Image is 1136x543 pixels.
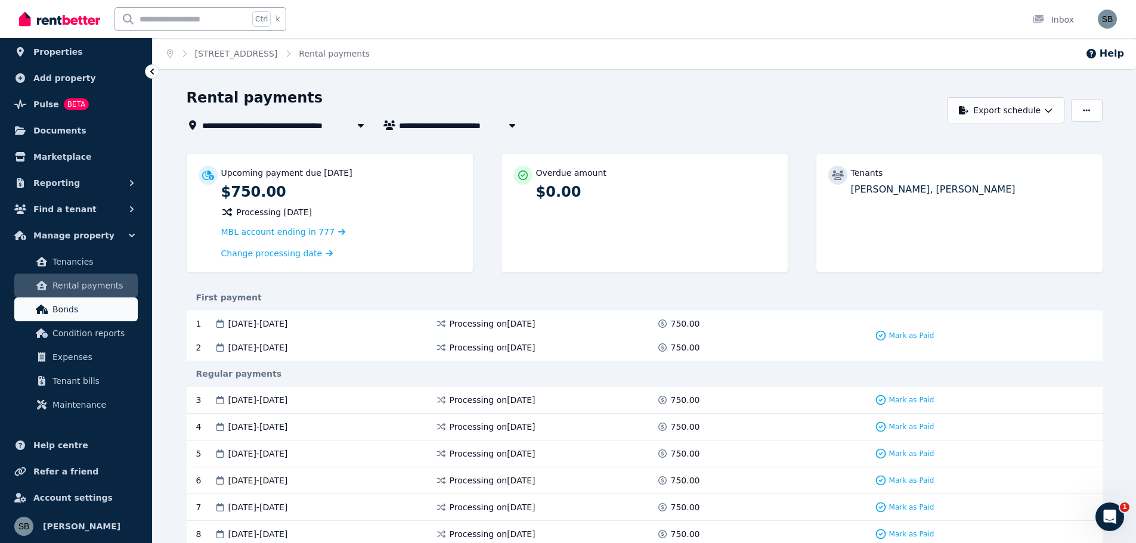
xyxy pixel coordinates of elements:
[889,449,934,458] span: Mark as Paid
[221,247,323,259] span: Change processing date
[33,123,86,138] span: Documents
[196,342,214,353] div: 2
[1120,502,1129,512] span: 1
[33,438,88,452] span: Help centre
[33,176,80,190] span: Reporting
[196,421,214,433] div: 4
[536,167,606,179] p: Overdue amount
[228,501,288,513] span: [DATE] - [DATE]
[64,98,89,110] span: BETA
[450,318,536,330] span: Processing on [DATE]
[228,421,288,433] span: [DATE] - [DATE]
[52,374,133,388] span: Tenant bills
[14,345,138,369] a: Expenses
[450,528,536,540] span: Processing on [DATE]
[14,274,138,297] a: Rental payments
[52,350,133,364] span: Expenses
[10,40,143,64] a: Properties
[10,486,143,510] a: Account settings
[671,394,700,406] span: 750.00
[237,206,312,218] span: Processing [DATE]
[252,11,271,27] span: Ctrl
[196,394,214,406] div: 3
[671,528,700,540] span: 750.00
[33,71,96,85] span: Add property
[196,448,214,460] div: 5
[52,278,133,293] span: Rental payments
[889,331,934,340] span: Mark as Paid
[221,167,352,179] p: Upcoming payment due [DATE]
[450,342,536,353] span: Processing on [DATE]
[196,501,214,513] div: 7
[10,92,143,116] a: PulseBETA
[671,318,700,330] span: 750.00
[228,448,288,460] span: [DATE] - [DATE]
[671,501,700,513] span: 750.00
[10,460,143,483] a: Refer a friend
[10,224,143,247] button: Manage property
[187,88,323,107] h1: Rental payments
[228,318,288,330] span: [DATE] - [DATE]
[228,528,288,540] span: [DATE] - [DATE]
[14,369,138,393] a: Tenant bills
[450,448,536,460] span: Processing on [DATE]
[52,398,133,412] span: Maintenance
[671,342,700,353] span: 750.00
[10,171,143,195] button: Reporting
[10,145,143,169] a: Marketplace
[33,202,97,216] span: Find a tenant
[19,10,100,28] img: RentBetter
[889,422,934,432] span: Mark as Paid
[10,119,143,142] a: Documents
[10,66,143,90] a: Add property
[889,476,934,485] span: Mark as Paid
[1085,46,1124,61] button: Help
[52,302,133,317] span: Bonds
[33,97,59,111] span: Pulse
[1032,14,1074,26] div: Inbox
[14,517,33,536] img: Sam Berrell
[195,49,278,58] a: [STREET_ADDRESS]
[33,464,98,479] span: Refer a friend
[450,474,536,486] span: Processing on [DATE]
[52,255,133,269] span: Tenancies
[851,182,1091,197] p: [PERSON_NAME], [PERSON_NAME]
[153,38,384,69] nav: Breadcrumb
[187,368,1103,380] div: Regular payments
[187,291,1103,303] div: First payment
[33,45,83,59] span: Properties
[196,474,214,486] div: 6
[10,433,143,457] a: Help centre
[14,393,138,417] a: Maintenance
[889,502,934,512] span: Mark as Paid
[450,501,536,513] span: Processing on [DATE]
[851,167,883,179] p: Tenants
[889,529,934,539] span: Mark as Paid
[671,421,700,433] span: 750.00
[33,491,113,505] span: Account settings
[43,519,120,533] span: [PERSON_NAME]
[33,228,114,243] span: Manage property
[947,97,1064,123] button: Export schedule
[299,48,370,60] span: Rental payments
[1095,502,1124,531] iframe: Intercom live chat
[221,182,461,201] p: $750.00
[536,182,776,201] p: $0.00
[196,318,214,330] div: 1
[228,474,288,486] span: [DATE] - [DATE]
[33,150,91,164] span: Marketplace
[10,197,143,221] button: Find a tenant
[889,395,934,405] span: Mark as Paid
[671,474,700,486] span: 750.00
[1098,10,1117,29] img: Sam Berrell
[52,326,133,340] span: Condition reports
[450,421,536,433] span: Processing on [DATE]
[221,227,335,237] span: MBL account ending in 777
[14,250,138,274] a: Tenancies
[14,321,138,345] a: Condition reports
[228,394,288,406] span: [DATE] - [DATE]
[671,448,700,460] span: 750.00
[228,342,288,353] span: [DATE] - [DATE]
[276,14,280,24] span: k
[14,297,138,321] a: Bonds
